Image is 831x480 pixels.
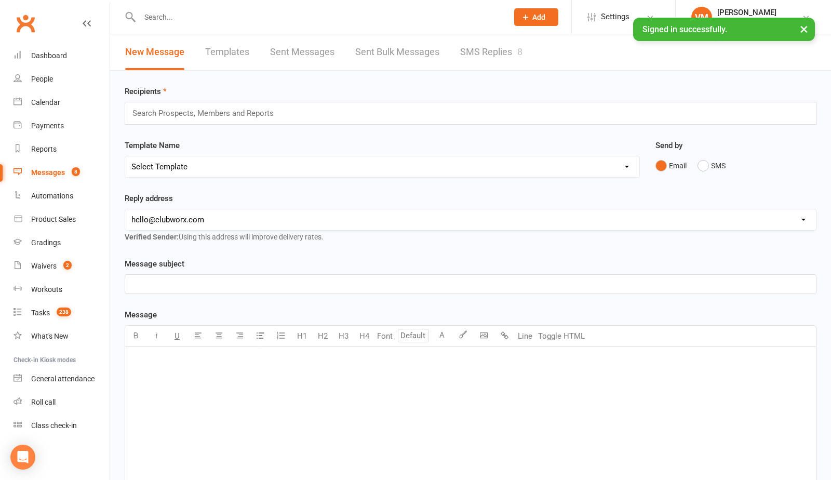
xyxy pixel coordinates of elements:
strong: Verified Sender: [125,233,179,241]
a: Messages 8 [14,161,110,184]
span: Settings [601,5,629,29]
div: What's New [31,332,69,340]
span: 2 [63,261,72,270]
button: Toggle HTML [535,326,587,346]
label: Reply address [125,192,173,205]
a: Sent Bulk Messages [355,34,439,70]
a: Templates [205,34,249,70]
input: Search... [137,10,501,24]
button: Email [655,156,687,176]
button: H4 [354,326,374,346]
button: SMS [698,156,726,176]
div: 8 [517,46,522,57]
div: People [31,75,53,83]
div: [PERSON_NAME] [717,8,802,17]
a: Workouts [14,278,110,301]
label: Recipients [125,85,167,98]
a: Payments [14,114,110,138]
div: Automations [31,192,73,200]
div: Workouts [31,285,62,294]
button: Line [515,326,535,346]
a: Dashboard [14,44,110,68]
a: People [14,68,110,91]
a: Calendar [14,91,110,114]
div: General attendance [31,375,95,383]
a: What's New [14,325,110,348]
a: Gradings [14,231,110,255]
div: Tasks [31,309,50,317]
span: Signed in successfully. [642,24,727,34]
a: Waivers 2 [14,255,110,278]
label: Message [125,309,157,321]
label: Message subject [125,258,184,270]
span: 238 [57,308,71,316]
div: Class check-in [31,421,77,430]
a: Automations [14,184,110,208]
span: Using this address will improve delivery rates. [125,233,324,241]
a: Roll call [14,391,110,414]
div: Messages [31,168,65,177]
div: Product Sales [31,215,76,223]
a: Reports [14,138,110,161]
a: Tasks 238 [14,301,110,325]
span: 8 [72,167,80,176]
a: SMS Replies8 [460,34,522,70]
button: Font [374,326,395,346]
span: Add [532,13,545,21]
input: Search Prospects, Members and Reports [131,106,284,120]
button: H3 [333,326,354,346]
button: U [167,326,187,346]
div: VM [691,7,712,28]
div: Roll call [31,398,56,406]
button: Add [514,8,558,26]
label: Send by [655,139,682,152]
a: Clubworx [12,10,38,36]
div: Waivers [31,262,57,270]
div: Gradings [31,238,61,247]
a: Product Sales [14,208,110,231]
div: Calendar [31,98,60,106]
div: Open Intercom Messenger [10,445,35,470]
div: Payments [31,122,64,130]
a: General attendance kiosk mode [14,367,110,391]
button: × [795,18,813,40]
a: Sent Messages [270,34,334,70]
span: U [175,331,180,341]
label: Template Name [125,139,180,152]
div: Champions Gym Highgate [717,17,802,26]
a: New Message [125,34,184,70]
a: Class kiosk mode [14,414,110,437]
button: H2 [312,326,333,346]
div: Reports [31,145,57,153]
button: H1 [291,326,312,346]
button: A [432,326,452,346]
div: Dashboard [31,51,67,60]
input: Default [398,329,429,342]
